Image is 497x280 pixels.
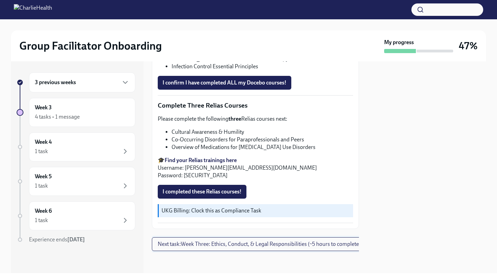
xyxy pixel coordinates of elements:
h2: Group Facilitator Onboarding [19,39,162,53]
div: 4 tasks • 1 message [35,113,80,121]
h6: Week 6 [35,207,52,215]
p: UKG Billing: Clock this as Compliance Task [162,207,350,214]
strong: three [228,116,241,122]
a: Week 41 task [17,132,135,161]
a: Find your Relias trainings here [165,157,237,163]
p: Please complete the following Relias courses next: [158,115,353,123]
button: Next task:Week Three: Ethics, Conduct, & Legal Responsibilities (~5 hours to complete) [152,237,367,251]
h6: Week 4 [35,138,52,146]
strong: My progress [384,39,414,46]
div: 1 task [35,182,48,190]
p: 🎓 Username: [PERSON_NAME][EMAIL_ADDRESS][DOMAIN_NAME] Password: [SECURITY_DATA] [158,157,353,179]
a: Week 51 task [17,167,135,196]
li: Co-Occurring Disorders for Paraprofessionals and Peers [172,136,353,143]
div: 1 task [35,217,48,224]
a: Week 61 task [17,201,135,230]
a: Week 34 tasks • 1 message [17,98,135,127]
div: 3 previous weeks [29,72,135,92]
p: Complete Three Relias Courses [158,101,353,110]
div: 1 task [35,148,48,155]
li: Infection Control Essential Principles [172,63,353,70]
span: Experience ends [29,236,85,243]
li: Cultural Awareness & Humility [172,128,353,136]
span: I confirm I have completed ALL my Docebo courses! [163,79,286,86]
h6: 3 previous weeks [35,79,76,86]
button: I completed these Relias courses! [158,185,246,199]
h3: 47% [459,40,478,52]
h6: Week 5 [35,173,52,180]
span: I completed these Relias courses! [163,188,242,195]
img: CharlieHealth [14,4,52,15]
li: Overview of Medications for [MEDICAL_DATA] Use Disorders [172,143,353,151]
h6: Week 3 [35,104,52,111]
button: I confirm I have completed ALL my Docebo courses! [158,76,291,90]
strong: [DATE] [67,236,85,243]
span: Next task : Week Three: Ethics, Conduct, & Legal Responsibilities (~5 hours to complete) [158,241,361,248]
